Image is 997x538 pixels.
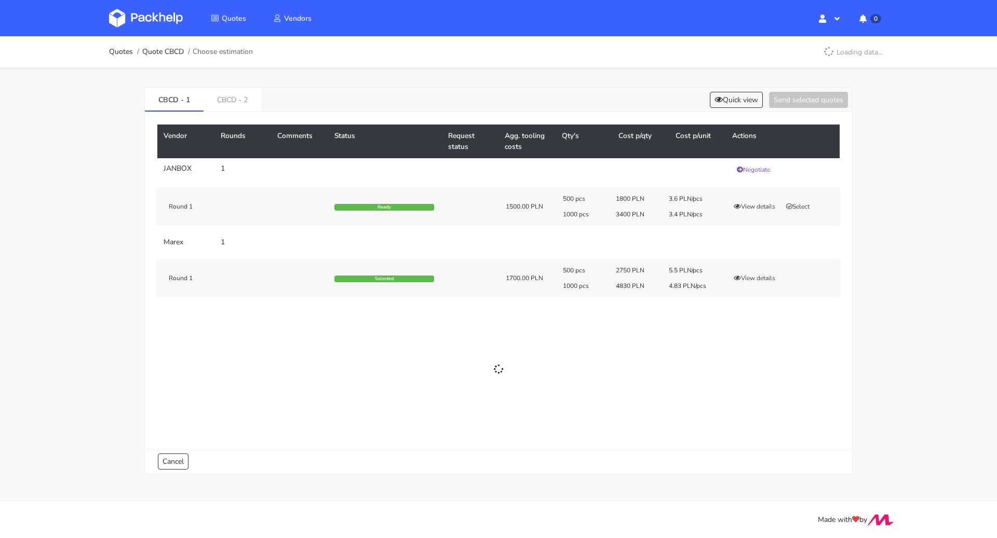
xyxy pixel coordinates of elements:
[870,14,881,23] span: 0
[156,274,271,282] div: Round 1
[662,210,715,218] div: 3.4 PLN/pcs
[662,282,715,290] div: 4.83 PLN/pcs
[506,202,548,211] div: 1500.00 PLN
[609,195,662,203] div: 1800 PLN
[726,125,840,158] th: Actions
[158,453,188,470] a: Cancel
[769,92,848,108] button: Send selected quotes
[109,9,183,27] img: Dashboard
[609,210,662,218] div: 3400 PLN
[669,125,726,158] th: Cost p/unit
[157,125,214,158] th: Vendor
[334,204,434,211] div: Ready
[193,48,253,56] span: Choose estimation
[261,9,324,27] a: Vendors
[157,125,840,436] table: CBCD - 1
[222,13,246,23] span: Quotes
[556,125,613,158] th: Qty's
[109,48,133,56] a: Quotes
[818,43,888,61] p: Loading data...
[204,88,261,111] a: CBCD - 2
[334,275,434,283] div: Selected
[214,158,272,181] td: 1
[729,201,780,212] button: View details
[328,125,442,158] th: Status
[498,125,556,158] th: Agg. tooling costs
[214,232,272,253] td: 1
[662,266,715,274] div: 5.5 PLN/pcs
[556,195,609,203] div: 500 pcs
[157,158,214,181] td: JANBOX
[556,210,609,218] div: 1000 pcs
[609,266,662,274] div: 2750 PLN
[96,514,901,526] div: Made with by
[109,42,253,62] nav: breadcrumb
[782,201,814,212] button: Select
[506,274,548,282] div: 1700.00 PLN
[612,125,669,158] th: Cost p/qty
[284,13,312,23] span: Vendors
[556,266,609,274] div: 500 pcs
[556,282,609,290] div: 1000 pcs
[729,273,780,283] button: View details
[609,282,662,290] div: 4830 PLN
[157,232,214,253] td: Marex
[710,92,763,108] button: Quick view
[145,88,204,111] a: CBCD - 1
[662,195,715,203] div: 3.6 PLN/pcs
[867,514,894,526] img: Move Closer
[198,9,259,27] a: Quotes
[142,48,184,56] a: Quote CBCD
[214,125,272,158] th: Rounds
[442,125,499,158] th: Request status
[156,202,271,211] div: Round 1
[851,9,888,27] button: 0
[732,164,775,175] button: Negotiate
[271,125,328,158] th: Comments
